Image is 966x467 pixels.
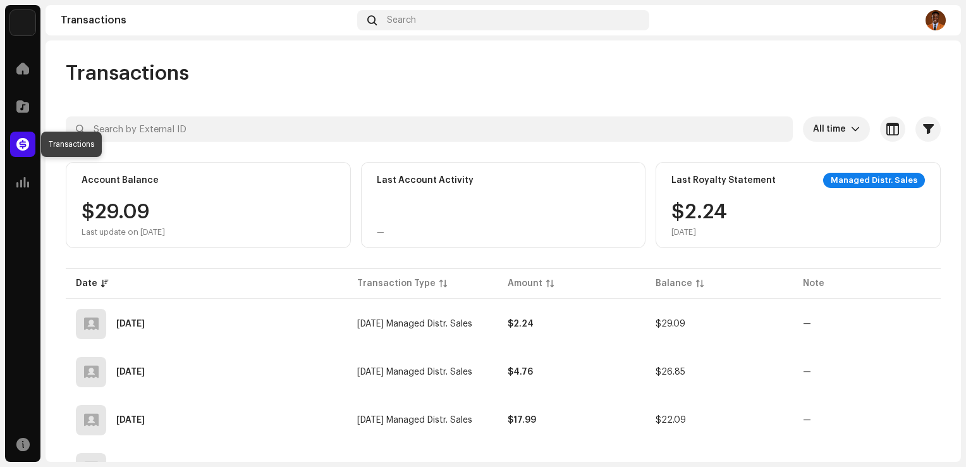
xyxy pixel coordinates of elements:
div: Last Account Activity [377,175,474,185]
span: May 2025 Managed Distr. Sales [357,416,472,425]
img: 1c16f3de-5afb-4452-805d-3f3454e20b1b [10,10,35,35]
div: Managed Distr. Sales [823,173,925,188]
span: $26.85 [656,368,685,377]
strong: $2.24 [508,320,534,328]
img: 746a0775-9a44-45ee-9ca4-db38d153bb96 [926,10,946,30]
div: Oct 4, 2025 [116,320,145,328]
re-a-table-badge: — [803,368,811,377]
re-a-table-badge: — [803,416,811,425]
re-a-table-badge: — [803,320,811,328]
div: [DATE] [671,227,727,237]
span: Search [387,15,416,25]
div: Sep 9, 2025 [116,368,145,377]
strong: $4.76 [508,368,533,377]
span: Jul 2025 Managed Distr. Sales [357,320,472,328]
div: Aug 7, 2025 [116,416,145,425]
div: Amount [508,277,542,290]
span: Transactions [66,61,189,86]
div: Date [76,277,97,290]
span: $22.09 [656,416,686,425]
strong: $17.99 [508,416,536,425]
div: Transactions [61,15,352,25]
div: Transaction Type [357,277,436,290]
div: Last Royalty Statement [671,175,776,185]
input: Search by External ID [66,116,793,142]
div: dropdown trigger [851,116,860,142]
span: $29.09 [656,320,685,328]
div: Last update on [DATE] [82,227,165,237]
span: All time [813,116,851,142]
div: — [377,227,384,237]
div: Balance [656,277,692,290]
div: Account Balance [82,175,159,185]
span: Jun 2025 Managed Distr. Sales [357,368,472,377]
